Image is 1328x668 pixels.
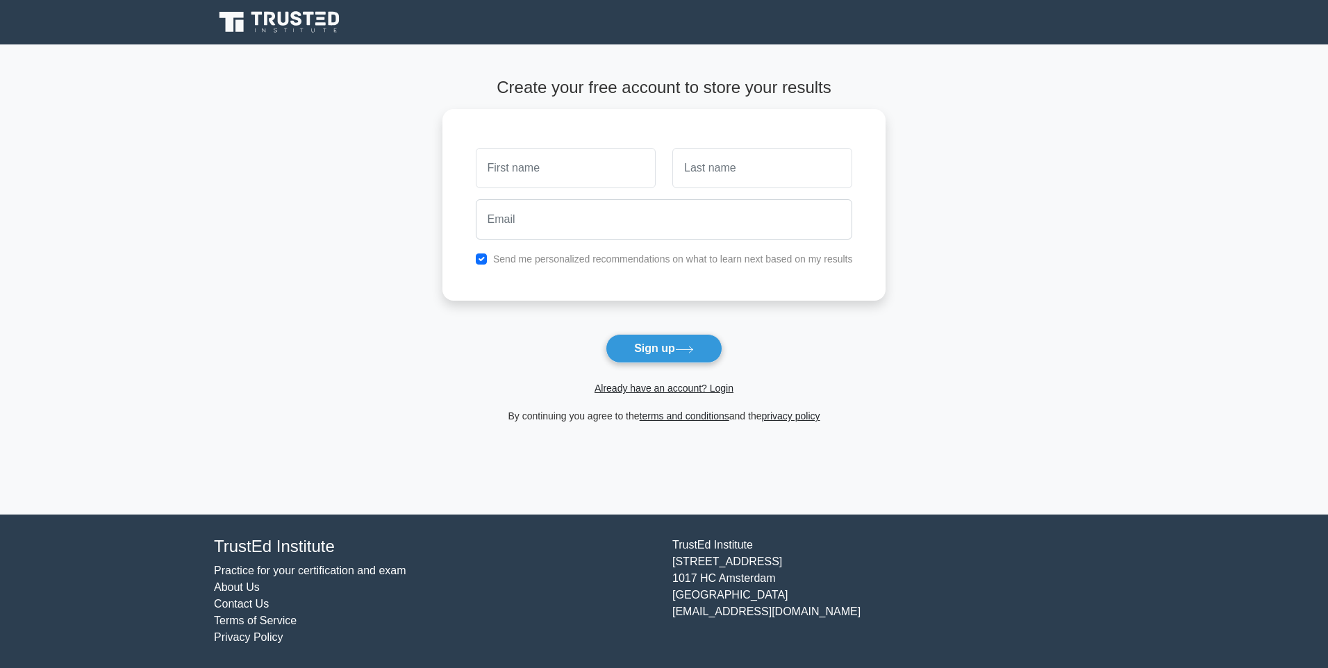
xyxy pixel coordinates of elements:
input: Email [476,199,853,240]
h4: TrustEd Institute [214,537,656,557]
div: By continuing you agree to the and the [434,408,895,424]
div: TrustEd Institute [STREET_ADDRESS] 1017 HC Amsterdam [GEOGRAPHIC_DATA] [EMAIL_ADDRESS][DOMAIN_NAME] [664,537,1122,646]
label: Send me personalized recommendations on what to learn next based on my results [493,253,853,265]
a: privacy policy [762,410,820,421]
input: First name [476,148,656,188]
a: terms and conditions [640,410,729,421]
h4: Create your free account to store your results [442,78,886,98]
a: Already have an account? Login [595,383,733,394]
a: Terms of Service [214,615,297,626]
a: Privacy Policy [214,631,283,643]
input: Last name [672,148,852,188]
a: Practice for your certification and exam [214,565,406,576]
a: Contact Us [214,598,269,610]
button: Sign up [606,334,722,363]
a: About Us [214,581,260,593]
